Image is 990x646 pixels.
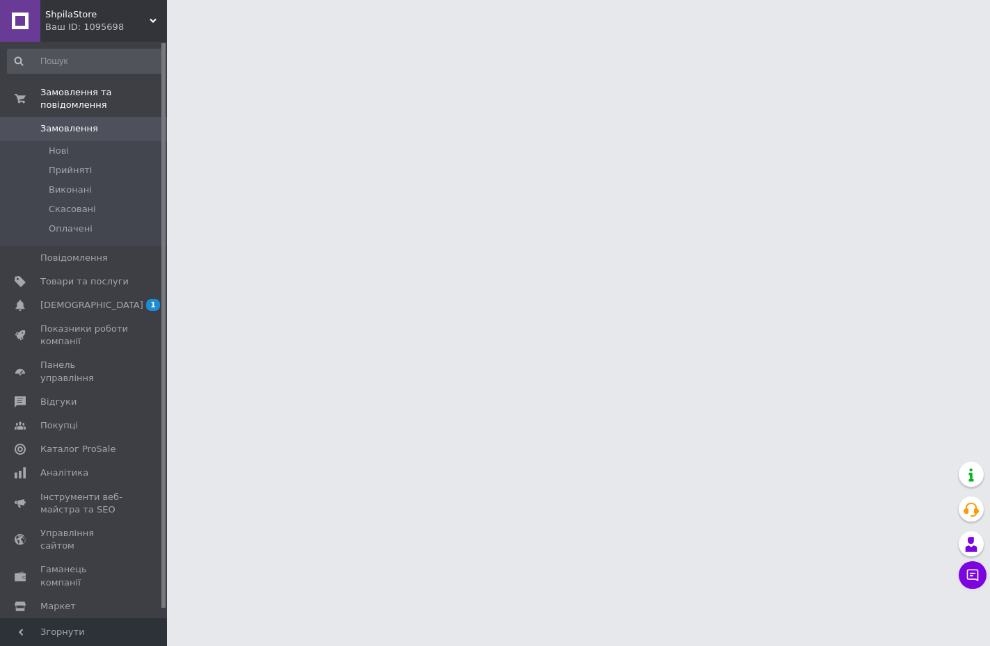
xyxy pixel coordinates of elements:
span: Аналітика [40,467,88,479]
span: [DEMOGRAPHIC_DATA] [40,299,143,312]
span: Інструменти веб-майстра та SEO [40,491,129,516]
span: Виконані [49,184,92,196]
button: Чат з покупцем [959,561,987,589]
span: Каталог ProSale [40,443,115,455]
span: Товари та послуги [40,275,129,288]
span: 1 [146,299,160,311]
input: Пошук [7,49,164,74]
span: Нові [49,145,69,157]
span: Маркет [40,600,76,613]
span: Відгуки [40,396,77,408]
span: Скасовані [49,203,96,216]
span: Управління сайтом [40,527,129,552]
span: ShpilaStore [45,8,150,21]
span: Показники роботи компанії [40,323,129,348]
span: Прийняті [49,164,92,177]
span: Замовлення [40,122,98,135]
span: Гаманець компанії [40,563,129,588]
span: Покупці [40,419,78,432]
span: Панель управління [40,359,129,384]
span: Замовлення та повідомлення [40,86,167,111]
span: Оплачені [49,223,93,235]
span: Повідомлення [40,252,108,264]
div: Ваш ID: 1095698 [45,21,167,33]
